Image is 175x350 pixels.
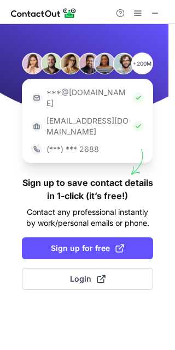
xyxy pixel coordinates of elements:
img: https://contactout.com/extension/app/static/media/login-work-icon.638a5007170bc45168077fde17b29a1... [31,121,42,132]
img: Person #5 [94,52,115,74]
img: Check Icon [133,92,144,103]
p: +200M [131,52,153,74]
button: Login [22,268,153,290]
img: Person #1 [22,52,44,74]
img: Person #4 [78,52,100,74]
p: ***@[DOMAIN_NAME] [46,87,129,109]
p: [EMAIL_ADDRESS][DOMAIN_NAME] [46,115,129,137]
h1: Sign up to save contact details in 1-click (it’s free!) [22,176,153,202]
button: Sign up for free [22,237,153,259]
img: https://contactout.com/extension/app/static/media/login-email-icon.f64bce713bb5cd1896fef81aa7b14a... [31,92,42,103]
img: ContactOut v5.3.10 [11,7,77,20]
img: Person #2 [40,52,62,74]
span: Sign up for free [51,243,124,254]
img: https://contactout.com/extension/app/static/media/login-phone-icon.bacfcb865e29de816d437549d7f4cb... [31,144,42,155]
img: Check Icon [133,121,144,132]
span: Login [70,273,106,284]
img: Person #6 [113,52,135,74]
img: Person #3 [60,52,81,74]
p: Contact any professional instantly by work/personal emails or phone. [22,207,153,229]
